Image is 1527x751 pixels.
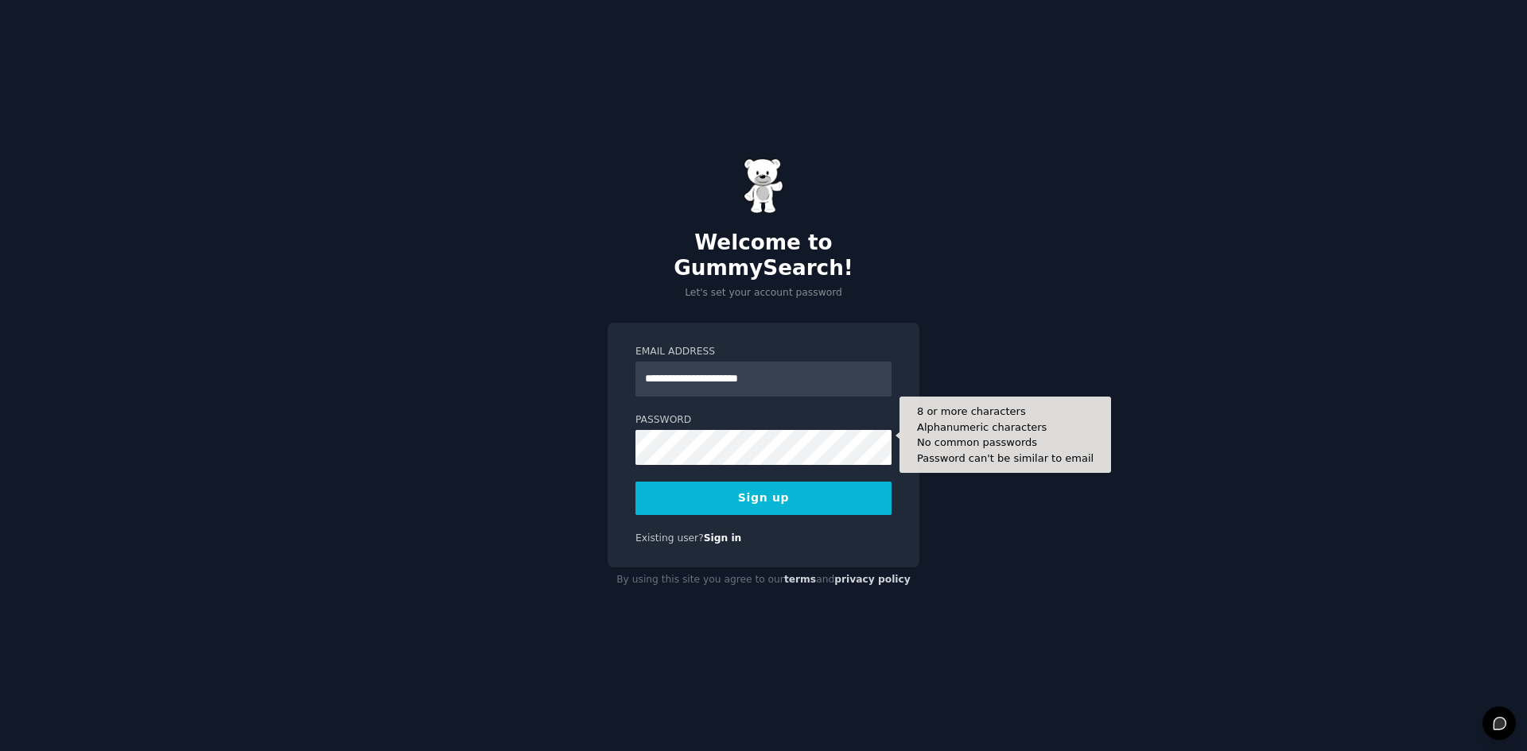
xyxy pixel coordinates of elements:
[635,532,704,544] span: Existing user?
[635,413,892,428] label: Password
[635,482,892,515] button: Sign up
[608,567,919,593] div: By using this site you agree to our and
[744,158,783,214] img: Gummy Bear
[635,345,892,359] label: Email Address
[784,574,816,585] a: terms
[608,230,919,281] h2: Welcome to GummySearch!
[834,574,911,585] a: privacy policy
[704,532,742,544] a: Sign in
[608,286,919,300] p: Let's set your account password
